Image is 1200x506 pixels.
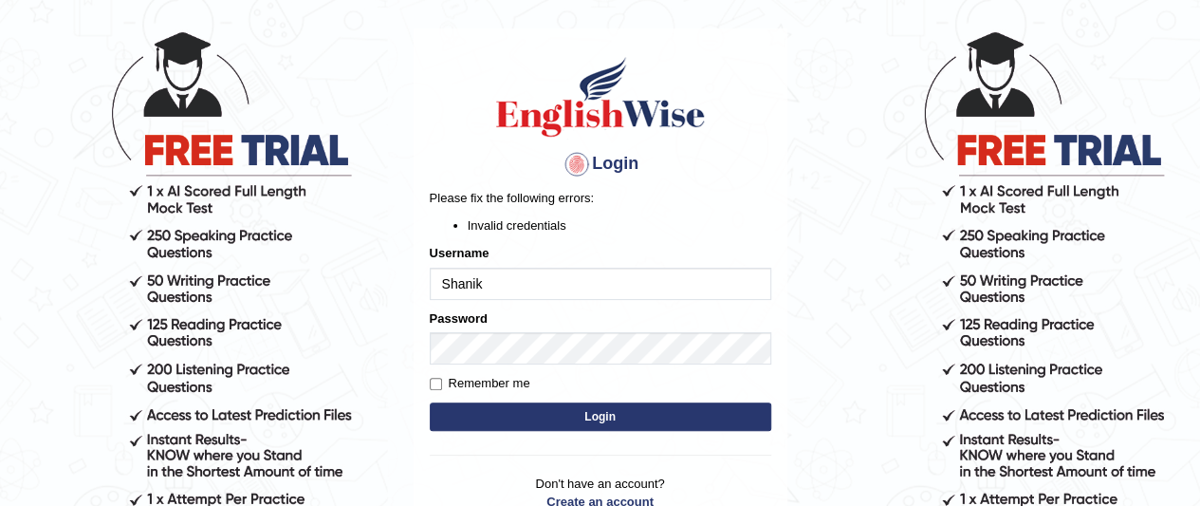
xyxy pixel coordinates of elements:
li: Invalid credentials [468,216,771,234]
label: Username [430,244,489,262]
label: Password [430,309,488,328]
input: Remember me [430,378,442,390]
img: Logo of English Wise sign in for intelligent practice with AI [492,54,709,140]
button: Login [430,403,771,431]
p: Please fix the following errors: [430,189,771,207]
label: Remember me [430,374,530,393]
h4: Login [430,149,771,179]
